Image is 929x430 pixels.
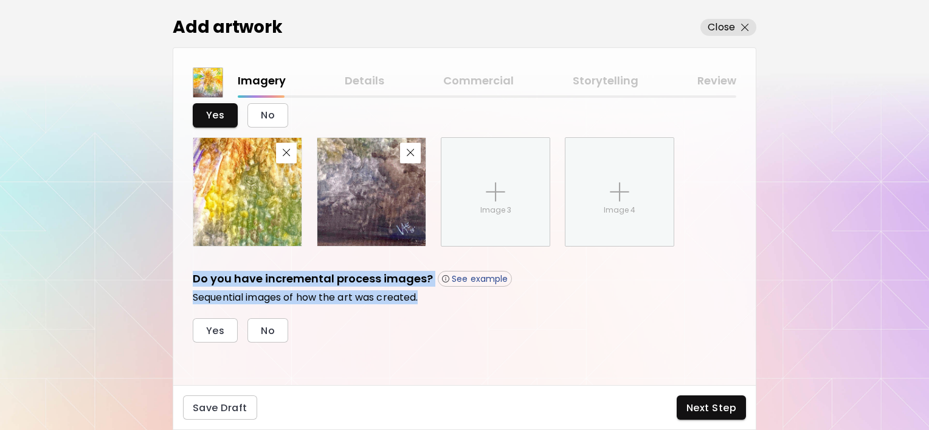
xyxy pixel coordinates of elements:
[261,324,275,337] span: No
[261,109,275,121] span: No
[206,324,224,337] span: Yes
[438,271,512,287] button: See example
[317,137,426,247] div: delete
[400,143,421,163] button: delete
[193,137,302,247] div: delete
[677,395,746,420] button: Next Step
[193,271,433,287] h5: Do you have incremental process images?
[610,182,629,202] img: placeholder
[206,109,224,121] span: Yes
[193,401,247,414] span: Save Draft
[452,273,508,284] p: See example
[283,149,291,157] img: delete
[604,205,635,216] p: Image 4
[247,103,288,128] button: No
[486,182,505,202] img: placeholder
[193,292,736,304] h6: Sequential images of how the art was created.
[193,318,238,343] button: Yes
[193,68,223,97] img: thumbnail
[183,395,257,420] button: Save Draft
[480,205,511,216] p: Image 3
[407,149,415,157] img: delete
[247,318,288,343] button: No
[686,401,736,414] span: Next Step
[276,143,297,163] button: delete
[193,103,238,128] button: Yes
